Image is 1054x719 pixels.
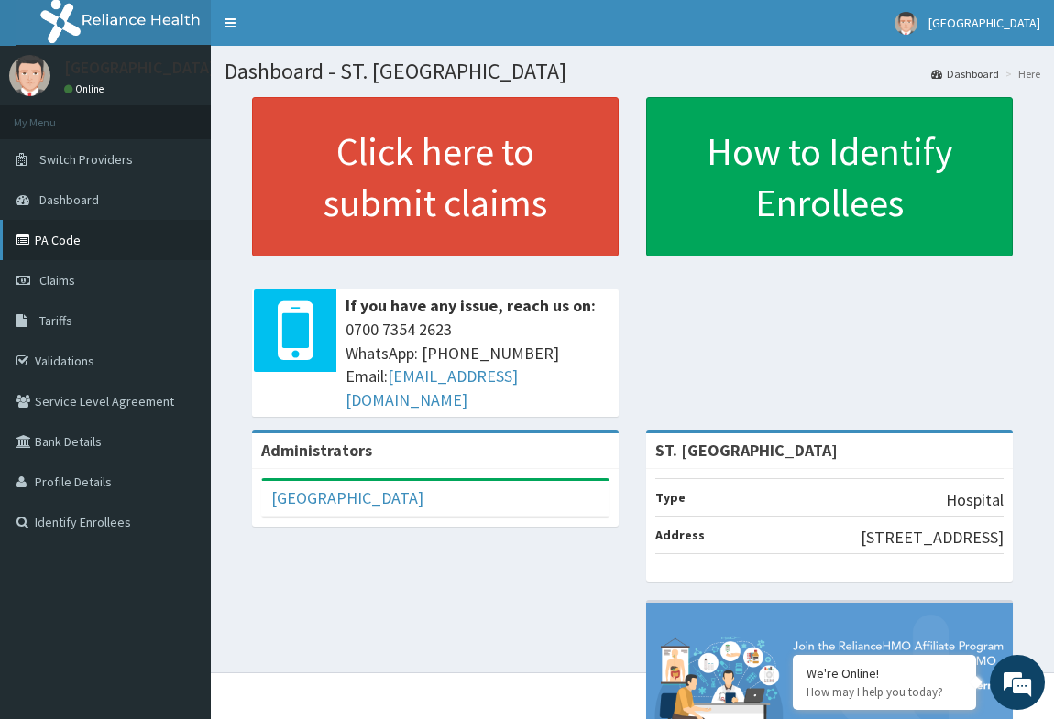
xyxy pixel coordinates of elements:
[346,318,609,412] span: 0700 7354 2623 WhatsApp: [PHONE_NUMBER] Email:
[807,684,962,700] p: How may I help you today?
[895,12,917,35] img: User Image
[261,440,372,461] b: Administrators
[655,527,705,543] b: Address
[252,97,619,256] a: Click here to submit claims
[39,151,133,168] span: Switch Providers
[655,440,838,461] strong: ST. [GEOGRAPHIC_DATA]
[946,488,1004,512] p: Hospital
[39,312,72,329] span: Tariffs
[64,82,108,95] a: Online
[39,191,99,208] span: Dashboard
[271,487,423,508] a: [GEOGRAPHIC_DATA]
[861,526,1004,550] p: [STREET_ADDRESS]
[9,55,50,96] img: User Image
[346,365,518,410] a: [EMAIL_ADDRESS][DOMAIN_NAME]
[928,15,1040,31] span: [GEOGRAPHIC_DATA]
[807,665,962,681] div: We're Online!
[646,97,1013,256] a: How to Identify Enrollees
[655,489,686,506] b: Type
[346,295,596,316] b: If you have any issue, reach us on:
[64,60,215,76] p: [GEOGRAPHIC_DATA]
[1001,66,1040,82] li: Here
[225,60,1040,83] h1: Dashboard - ST. [GEOGRAPHIC_DATA]
[931,66,999,82] a: Dashboard
[39,272,75,289] span: Claims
